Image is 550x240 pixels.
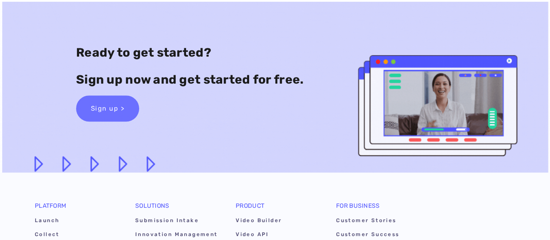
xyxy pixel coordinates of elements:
[35,203,118,215] div: Platform
[236,203,319,215] div: Product
[336,215,419,229] a: Customer Stories
[336,203,419,215] div: For Business
[135,215,218,229] a: Submission Intake
[236,215,319,229] a: Video Builder
[76,95,140,122] a: Sign up >
[507,198,550,240] iframe: Chat Widget
[135,203,218,215] div: Solutions
[35,215,118,229] a: Launch
[76,45,211,60] strong: Ready to get started?
[76,72,303,87] strong: Sign up now and get started for free.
